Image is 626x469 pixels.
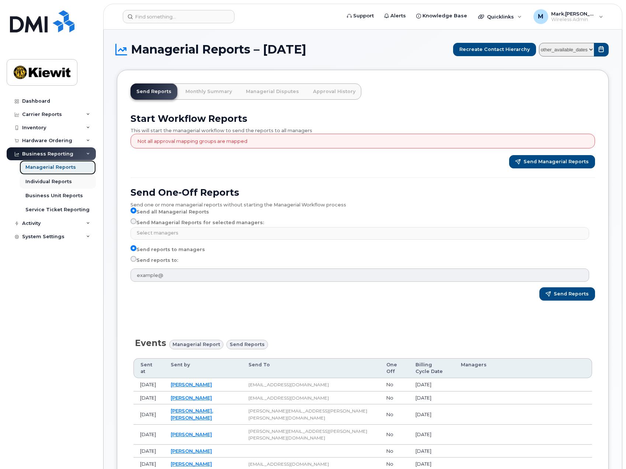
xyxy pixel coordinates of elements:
[171,381,212,387] a: [PERSON_NAME]
[131,124,595,134] div: This will start the managerial workflow to send the reports to all managers
[131,44,306,55] span: Managerial Reports – [DATE]
[248,395,329,401] span: [EMAIL_ADDRESS][DOMAIN_NAME]
[459,46,530,53] span: Recreate Contact Hierarchy
[135,338,166,348] span: Events
[380,358,409,379] th: One Off
[248,461,329,467] span: [EMAIL_ADDRESS][DOMAIN_NAME]
[133,425,164,445] td: [DATE]
[171,408,213,421] a: [PERSON_NAME].[PERSON_NAME]
[131,245,205,254] label: Send reports to managers
[133,404,164,424] td: [DATE]
[409,378,454,391] td: [DATE]
[409,445,454,458] td: [DATE]
[131,218,136,224] input: Send Managerial Reports for selected managers:
[138,138,247,145] p: Not all approval mapping groups are mapped
[248,382,329,387] span: [EMAIL_ADDRESS][DOMAIN_NAME]
[131,83,177,100] a: Send Reports
[131,218,264,227] label: Send Managerial Reports for selected managers:
[133,445,164,458] td: [DATE]
[453,43,536,56] button: Recreate Contact Hierarchy
[380,425,409,445] td: No
[409,391,454,405] td: [DATE]
[171,431,212,437] a: [PERSON_NAME]
[131,208,136,213] input: Send all Managerial Reports
[131,208,209,216] label: Send all Managerial Reports
[248,428,367,441] span: [PERSON_NAME][EMAIL_ADDRESS][PERSON_NAME][PERSON_NAME][DOMAIN_NAME]
[171,395,212,401] a: [PERSON_NAME]
[409,358,454,379] th: Billing Cycle Date
[131,198,595,208] div: Send one or more managerial reports without starting the Managerial Workflow process
[131,113,595,124] h2: Start Workflow Reports
[131,256,136,262] input: Send reports to:
[409,404,454,424] td: [DATE]
[539,287,595,301] button: Send Reports
[380,404,409,424] td: No
[230,341,265,348] span: Send reports
[454,358,592,379] th: Managers
[509,155,595,168] button: Send Managerial Reports
[133,358,164,379] th: Sent at
[133,391,164,405] td: [DATE]
[380,378,409,391] td: No
[171,448,212,454] a: [PERSON_NAME]
[380,391,409,405] td: No
[554,291,589,297] span: Send Reports
[307,83,361,100] a: Approval History
[240,83,305,100] a: Managerial Disputes
[524,158,589,165] span: Send Managerial Reports
[131,256,178,265] label: Send reports to:
[594,437,620,463] iframe: Messenger Launcher
[133,378,164,391] td: [DATE]
[242,358,380,379] th: Send To
[164,358,242,379] th: Sent by
[171,461,212,467] a: [PERSON_NAME]
[131,245,136,251] input: Send reports to managers
[248,408,367,421] span: [PERSON_NAME][EMAIL_ADDRESS][PERSON_NAME][PERSON_NAME][DOMAIN_NAME]
[131,268,589,282] input: example@
[180,83,238,100] a: Monthly Summary
[409,425,454,445] td: [DATE]
[173,341,220,348] span: Managerial Report
[131,187,595,198] h2: Send One-Off Reports
[380,445,409,458] td: No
